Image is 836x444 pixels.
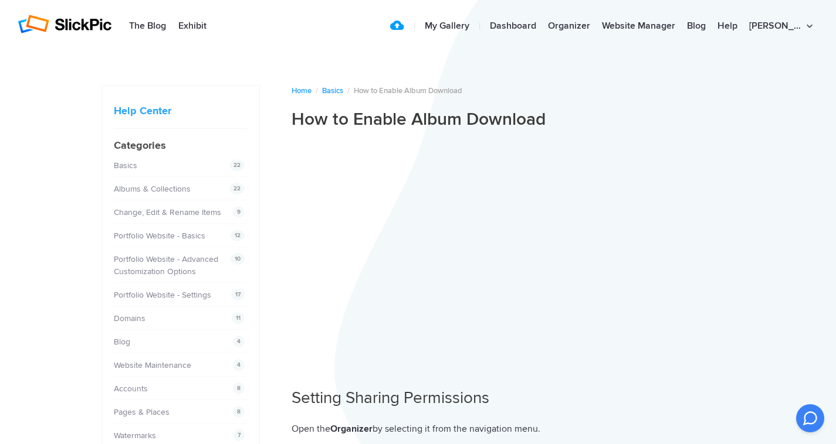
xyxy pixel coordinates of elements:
iframe: 5 How To Enable Album Download [292,140,735,370]
span: 9 [233,206,245,218]
span: 4 [233,336,245,347]
a: Domains [114,313,145,323]
span: 22 [229,159,245,171]
span: 22 [229,183,245,194]
a: Portfolio Website - Basics [114,231,205,241]
a: Basics [322,86,343,95]
span: How to Enable Album Download [354,86,462,95]
span: 7 [233,429,245,441]
strong: Organizer [330,423,373,435]
a: Albums & Collections [114,184,191,194]
span: 8 [233,382,245,394]
a: Pages & Places [114,407,170,417]
a: Basics [114,160,137,170]
h2: Setting Sharing Permissions [292,387,735,409]
span: 17 [231,289,245,300]
span: 4 [233,359,245,371]
h4: Categories [114,138,248,153]
span: / [347,86,350,95]
a: Help Center [114,104,171,117]
a: Home [292,86,312,95]
a: Blog [114,337,130,347]
p: Open the by selecting it from the navigation menu. [292,421,735,437]
a: Portfolio Website - Settings [114,290,211,300]
span: 11 [232,312,245,324]
a: Change, Edit & Rename Items [114,207,221,217]
a: Watermarks [114,431,156,440]
span: 12 [231,230,245,241]
a: Portfolio Website - Advanced Customization Options [114,254,218,276]
h1: How to Enable Album Download [292,108,735,131]
a: Website Maintenance [114,360,191,370]
span: / [316,86,318,95]
a: Accounts [114,384,148,394]
span: 10 [231,253,245,265]
span: 8 [233,406,245,418]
